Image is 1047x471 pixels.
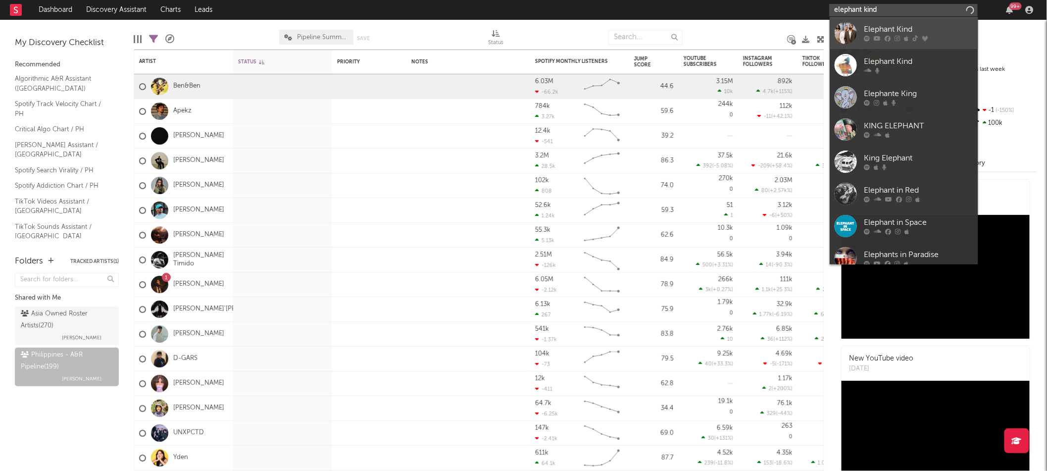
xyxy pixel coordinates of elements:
[535,400,551,407] div: 64.7k
[701,435,733,441] div: ( )
[15,59,119,71] div: Recommended
[634,328,674,340] div: 83.8
[761,188,768,194] span: 80
[1009,2,1022,10] div: 99 +
[173,429,204,437] a: UNXPCTD
[773,386,791,392] span: +200 %
[727,337,733,342] span: 10
[15,165,109,176] a: Spotify Search Virality / PH
[634,56,659,68] div: Jump Score
[535,262,556,268] div: -126k
[634,155,674,167] div: 86.3
[777,213,791,218] span: +50 %
[715,461,732,466] span: -11.8 %
[767,411,776,417] span: 329
[718,153,733,159] div: 37.5k
[775,177,793,184] div: 2.03M
[634,403,674,415] div: 34.4
[535,361,550,367] div: -73
[766,262,772,268] span: 14
[634,452,674,464] div: 87.7
[697,162,733,169] div: ( )
[580,421,624,446] svg: Chart title
[634,304,674,315] div: 75.9
[713,362,732,367] span: +33.3 %
[149,25,158,53] div: Filters(167 of 199)
[751,162,793,169] div: ( )
[864,185,973,197] div: Elephant in Red
[173,82,200,91] a: Ben&Ben
[535,460,555,467] div: 64.1k
[777,225,793,231] div: 1.09k
[774,461,791,466] span: -18.6 %
[777,450,793,456] div: 4.35k
[830,210,978,242] a: Elephant in Space
[864,153,973,164] div: King Elephant
[780,103,793,109] div: 112k
[713,287,732,293] span: +0.27 %
[816,162,852,169] div: ( )
[165,25,174,53] div: A&R Pipeline
[770,362,775,367] span: -5
[535,177,549,184] div: 102k
[488,37,503,49] div: Status
[829,4,978,16] input: Search for artists
[704,461,714,466] span: 239
[716,436,732,441] span: +131 %
[864,120,973,132] div: KING ELEPHANT
[134,25,142,53] div: Edit Columns
[15,124,109,135] a: Critical Algo Chart / PH
[173,379,224,388] a: [PERSON_NAME]
[772,163,791,169] span: +58.4 %
[775,337,791,342] span: +112 %
[173,181,224,190] a: [PERSON_NAME]
[634,105,674,117] div: 59.6
[759,262,793,268] div: ( )
[535,312,551,318] div: 267
[535,153,549,159] div: 3.2M
[634,205,674,216] div: 59.3
[731,213,733,218] span: 1
[849,354,913,364] div: New YouTube video
[357,36,370,41] button: Save
[773,262,791,268] span: -90.3 %
[802,173,852,198] div: 0
[634,254,674,266] div: 84.9
[634,353,674,365] div: 79.5
[764,114,771,119] span: -11
[830,146,978,178] a: King Elephant
[535,227,550,233] div: 55.3k
[718,276,733,283] div: 266k
[62,332,101,344] span: [PERSON_NAME]
[778,78,793,85] div: 892k
[864,217,973,229] div: Elephant in Space
[718,101,733,107] div: 244k
[535,326,549,332] div: 541k
[696,262,733,268] div: ( )
[775,89,791,95] span: +115 %
[173,107,192,115] a: Apekz
[139,58,213,64] div: Artist
[684,223,733,247] div: 0
[580,371,624,396] svg: Chart title
[830,242,978,274] a: Elephants in Paradise
[755,187,793,194] div: ( )
[580,223,624,248] svg: Chart title
[580,74,624,99] svg: Chart title
[758,163,770,169] span: -209
[684,99,733,123] div: 0
[535,163,555,169] div: 28.5k
[760,410,793,417] div: ( )
[778,411,791,417] span: -44 %
[743,55,778,67] div: Instagram Followers
[727,202,733,209] div: 51
[15,73,109,94] a: Algorithmic A&R Assistant ([GEOGRAPHIC_DATA])
[717,425,733,431] div: 6.59k
[971,117,1037,130] div: 100k
[776,351,793,357] div: 4.69k
[1006,6,1013,14] button: 99+
[849,364,913,374] div: [DATE]
[634,378,674,390] div: 62.8
[705,362,712,367] span: 40
[714,262,732,268] span: +3.31 %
